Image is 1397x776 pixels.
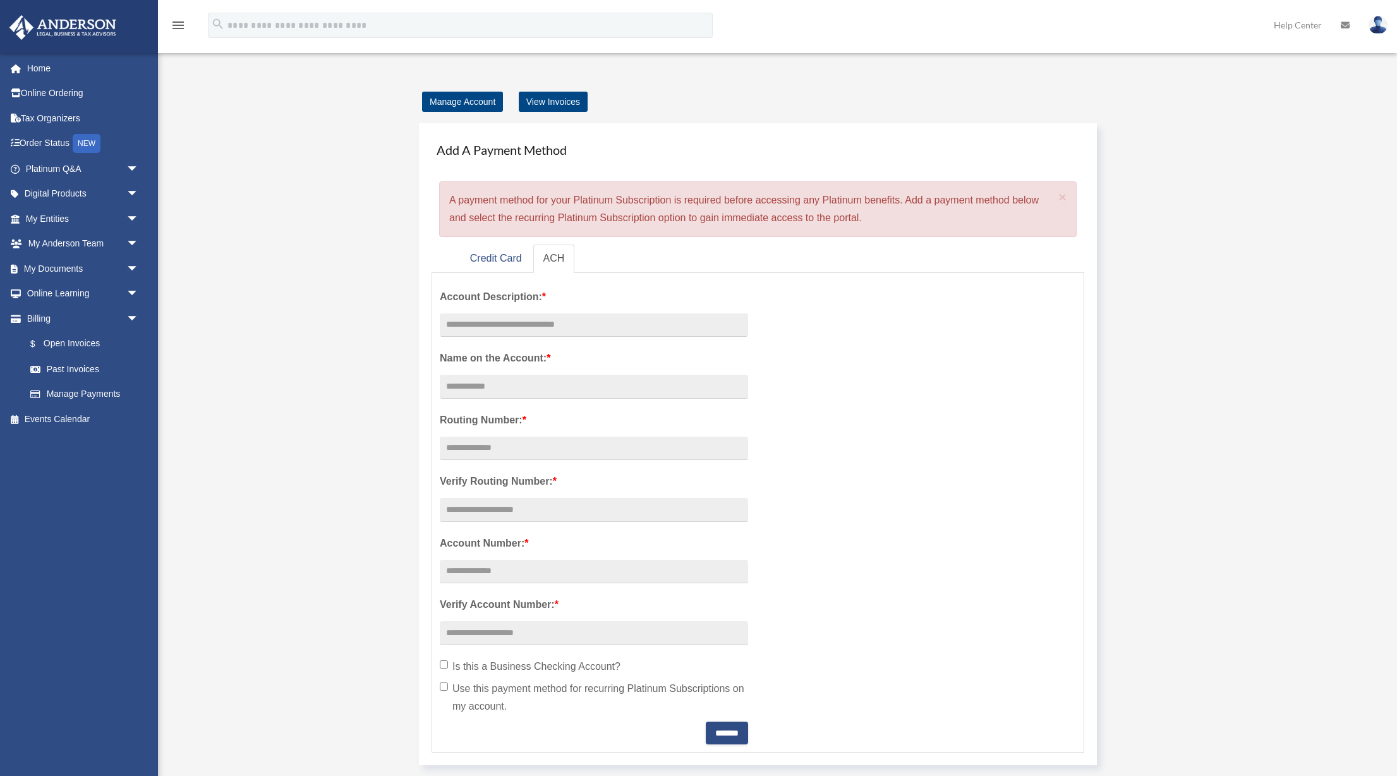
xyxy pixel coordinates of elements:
[18,382,152,407] a: Manage Payments
[126,306,152,332] span: arrow_drop_down
[440,473,748,490] label: Verify Routing Number:
[9,106,158,131] a: Tax Organizers
[1059,190,1067,203] button: Close
[18,356,158,382] a: Past Invoices
[440,596,748,614] label: Verify Account Number:
[439,181,1077,237] div: A payment method for your Platinum Subscription is required before accessing any Platinum benefit...
[126,281,152,307] span: arrow_drop_down
[432,136,1084,164] h4: Add A Payment Method
[9,56,158,81] a: Home
[440,680,748,715] label: Use this payment method for recurring Platinum Subscriptions on my account.
[460,245,532,273] a: Credit Card
[440,658,748,676] label: Is this a Business Checking Account?
[126,181,152,207] span: arrow_drop_down
[171,18,186,33] i: menu
[1059,190,1067,204] span: ×
[9,281,158,306] a: Online Learningarrow_drop_down
[440,288,748,306] label: Account Description:
[9,256,158,281] a: My Documentsarrow_drop_down
[440,411,748,429] label: Routing Number:
[533,245,575,273] a: ACH
[422,92,503,112] a: Manage Account
[9,406,158,432] a: Events Calendar
[73,134,100,153] div: NEW
[9,306,158,331] a: Billingarrow_drop_down
[519,92,588,112] a: View Invoices
[9,181,158,207] a: Digital Productsarrow_drop_down
[1369,16,1388,34] img: User Pic
[440,682,448,691] input: Use this payment method for recurring Platinum Subscriptions on my account.
[9,81,158,106] a: Online Ordering
[9,206,158,231] a: My Entitiesarrow_drop_down
[440,535,748,552] label: Account Number:
[6,15,120,40] img: Anderson Advisors Platinum Portal
[9,231,158,257] a: My Anderson Teamarrow_drop_down
[126,156,152,182] span: arrow_drop_down
[126,231,152,257] span: arrow_drop_down
[9,131,158,157] a: Order StatusNEW
[126,206,152,232] span: arrow_drop_down
[37,336,44,352] span: $
[211,17,225,31] i: search
[440,660,448,669] input: Is this a Business Checking Account?
[9,156,158,181] a: Platinum Q&Aarrow_drop_down
[171,22,186,33] a: menu
[440,349,748,367] label: Name on the Account:
[126,256,152,282] span: arrow_drop_down
[18,331,158,357] a: $Open Invoices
